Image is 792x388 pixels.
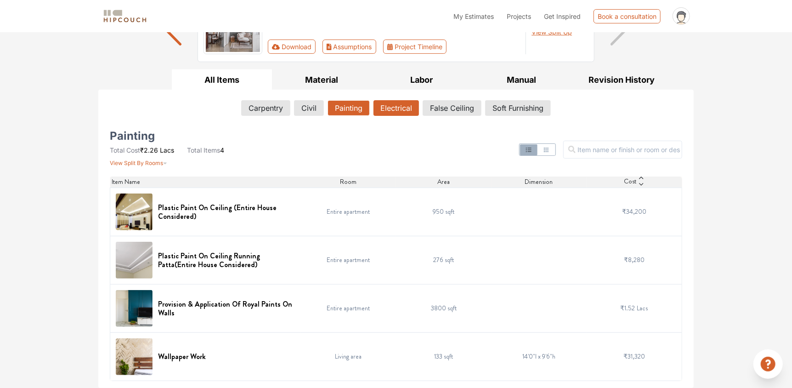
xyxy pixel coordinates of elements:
td: Entire apartment [301,188,396,236]
h6: Plastic Paint On Ceiling Running Patta(Entire House Considered) [158,251,295,269]
span: Lacs [637,303,648,313]
img: Wallpaper Work [116,338,153,375]
button: Material [272,69,372,90]
button: Carpentry [241,100,290,116]
span: Projects [507,12,531,20]
td: Living area [301,332,396,381]
input: Item name or finish or room or description [563,141,682,159]
button: Download [268,40,316,54]
img: Plastic Paint On Ceiling (Entire House Considered) [116,194,153,230]
div: Book a consultation [594,9,661,23]
td: 3800 sqft [396,284,492,332]
span: View Split Up [532,28,572,36]
button: Soft Furnishing [485,100,551,116]
span: ₹1.52 [621,303,635,313]
td: Entire apartment [301,284,396,332]
h5: Painting [110,132,155,140]
span: ₹34,200 [622,207,646,216]
h6: Plastic Paint On Ceiling (Entire House Considered) [158,203,295,221]
span: Room [340,177,356,187]
span: ₹2.26 [140,146,158,154]
img: logo-horizontal.svg [102,8,148,24]
span: Area [437,177,450,187]
span: logo-horizontal.svg [102,6,148,27]
span: Item Name [112,177,141,187]
td: 950 sqft [396,188,492,236]
h6: Wallpaper Work [158,352,206,361]
td: Entire apartment [301,236,396,284]
span: Total Items [187,146,220,154]
span: Lacs [160,146,174,154]
div: Toolbar with button groups [268,40,520,54]
button: Electrical [373,100,419,116]
span: Total Cost [110,146,140,154]
button: Revision History [571,69,672,90]
button: Assumptions [322,40,376,54]
td: 133 sqft [396,332,492,381]
td: 14'0"l x 9'6"h [492,332,587,381]
span: Cost [624,177,636,188]
span: Get Inspired [544,12,581,20]
div: First group [268,40,454,54]
button: Painting [328,100,370,116]
span: My Estimates [453,12,494,20]
button: View Split By Rooms [110,155,167,167]
span: View Split By Rooms [110,160,163,166]
img: Plastic Paint On Ceiling Running Patta(Entire House Considered) [116,242,153,279]
span: ₹31,320 [623,352,645,361]
button: False Ceiling [423,100,481,116]
li: 4 [187,145,224,155]
span: Dimension [525,177,553,187]
img: Provision & Application Of Royal Paints On Walls [116,290,153,327]
span: ₹8,280 [624,255,645,264]
button: All Items [172,69,272,90]
h6: Provision & Application Of Royal Paints On Walls [158,300,295,317]
td: 276 sqft [396,236,492,284]
button: Manual [472,69,572,90]
button: Project Timeline [383,40,447,54]
button: Civil [294,100,324,116]
button: Labor [372,69,472,90]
